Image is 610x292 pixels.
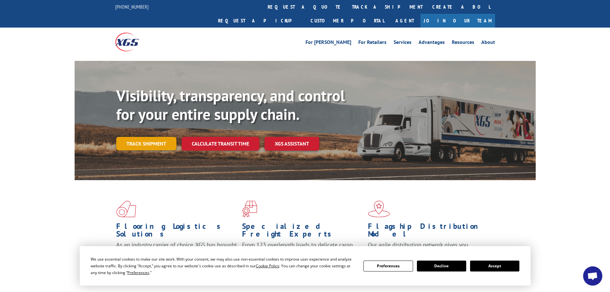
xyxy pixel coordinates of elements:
a: Customer Portal [306,14,389,28]
p: From 123 overlength loads to delicate cargo, our experienced staff knows the best way to move you... [242,241,363,270]
button: Preferences [363,261,413,271]
span: As an industry carrier of choice, XGS has brought innovation and dedication to flooring logistics... [116,241,237,264]
a: Agent [389,14,420,28]
a: Advantages [419,40,445,47]
a: XGS ASSISTANT [264,137,319,151]
span: Preferences [127,270,149,275]
img: xgs-icon-total-supply-chain-intelligence-red [116,201,136,217]
div: Cookie Consent Prompt [80,246,531,286]
button: Decline [417,261,466,271]
a: Join Our Team [420,14,495,28]
a: Calculate transit time [182,137,259,151]
span: Our agile distribution network gives you nationwide inventory management on demand. [368,241,486,256]
a: Request a pickup [213,14,306,28]
a: Track shipment [116,137,176,150]
a: About [481,40,495,47]
button: Accept [470,261,519,271]
img: xgs-icon-focused-on-flooring-red [242,201,257,217]
a: Open chat [583,266,602,286]
a: Resources [452,40,474,47]
a: Services [394,40,411,47]
div: We use essential cookies to make our site work. With your consent, we may also use non-essential ... [91,256,356,276]
b: Visibility, transparency, and control for your entire supply chain. [116,86,345,124]
span: Cookie Policy [256,263,279,269]
h1: Flooring Logistics Solutions [116,222,237,241]
h1: Specialized Freight Experts [242,222,363,241]
a: [PHONE_NUMBER] [115,4,149,10]
a: For Retailers [358,40,386,47]
a: For [PERSON_NAME] [305,40,351,47]
h1: Flagship Distribution Model [368,222,489,241]
img: xgs-icon-flagship-distribution-model-red [368,201,390,217]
